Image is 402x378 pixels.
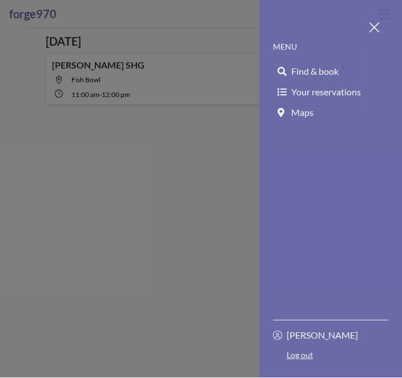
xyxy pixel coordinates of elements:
span: Your reservations [291,87,361,98]
a: Log out [273,351,388,364]
a: Your reservations [273,82,388,103]
a: Maps [273,103,388,123]
span: Find & book [291,66,339,78]
span: Maps [291,107,313,119]
p: [PERSON_NAME] [287,330,358,341]
a: Find & book [273,62,388,82]
p: MENU [273,42,388,53]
